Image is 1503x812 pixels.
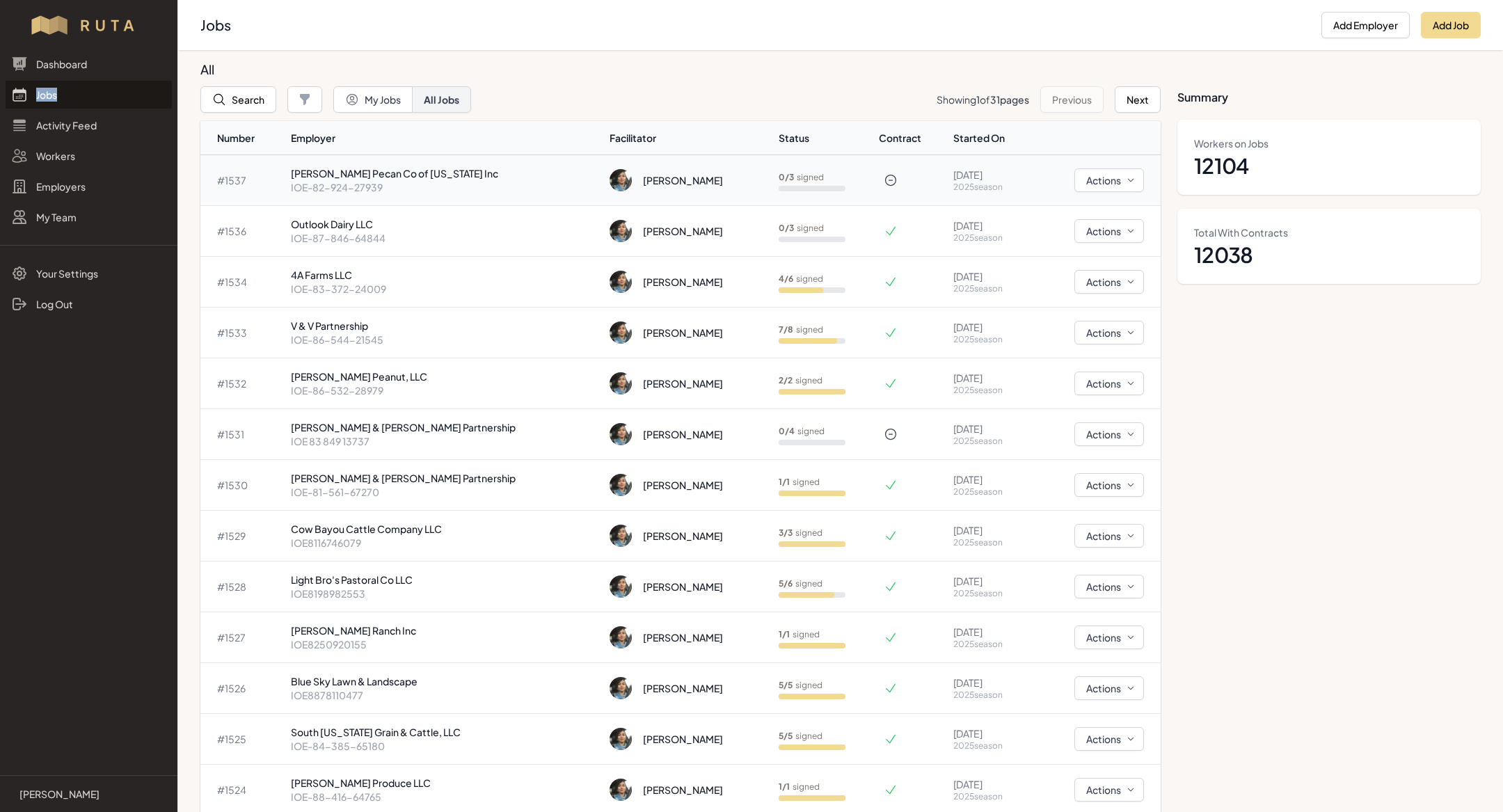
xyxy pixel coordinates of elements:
td: # 1529 [200,511,285,562]
p: Cow Bayou Cattle Company LLC [291,522,599,536]
p: 2025 season [953,334,1027,345]
h2: Jobs [200,15,1310,35]
p: [DATE] [953,676,1027,690]
p: IOE8116746079 [291,536,599,550]
p: 2025 season [953,791,1027,802]
td: # 1534 [200,257,285,308]
p: signed [779,477,820,488]
p: Light Bro's Pastoral Co LLC [291,573,599,587]
p: South [US_STATE] Grain & Cattle, LLC [291,725,599,739]
p: signed [779,578,822,589]
p: Blue Sky Lawn & Landscape [291,674,599,688]
b: 3 / 3 [779,527,793,538]
button: Add Employer [1321,12,1410,38]
dt: Workers on Jobs [1194,136,1464,150]
a: Dashboard [6,50,172,78]
p: IOE8198982553 [291,587,599,600]
td: # 1532 [200,358,285,409]
p: signed [779,527,822,539]
p: 2025 season [953,385,1027,396]
button: Actions [1074,270,1144,294]
p: [DATE] [953,777,1027,791]
button: Actions [1074,219,1144,243]
span: 31 pages [990,93,1029,106]
p: V & V Partnership [291,319,599,333]
p: signed [779,426,825,437]
div: [PERSON_NAME] [643,630,723,644]
td: # 1537 [200,155,285,206]
b: 0 / 4 [779,426,795,436]
a: Your Settings [6,260,172,287]
b: 5 / 5 [779,680,793,690]
button: Actions [1074,321,1144,344]
p: [PERSON_NAME] Produce LLC [291,776,599,790]
p: IOE-86-532-28979 [291,383,599,397]
b: 1 / 1 [779,629,790,639]
th: Started On [948,121,1033,155]
td: # 1531 [200,409,285,460]
img: Workflow [29,14,148,36]
p: 2025 season [953,232,1027,244]
div: [PERSON_NAME] [643,173,723,187]
p: Showing of [937,93,1029,106]
p: [DATE] [953,320,1027,334]
a: Jobs [6,81,172,109]
p: [DATE] [953,472,1027,486]
th: Status [773,121,879,155]
p: signed [779,680,822,691]
dd: 12038 [1194,242,1464,267]
b: 7 / 8 [779,324,793,335]
h3: All [200,61,1150,78]
b: 1 / 1 [779,477,790,487]
p: IOE-83-372-24009 [291,282,599,296]
button: Actions [1074,422,1144,446]
p: signed [779,629,820,640]
a: [PERSON_NAME] [11,787,166,801]
p: IOE 83 849 13737 [291,434,599,448]
p: signed [779,273,823,285]
button: Actions [1074,626,1144,649]
p: IOE-84-385-65180 [291,739,599,753]
td: # 1527 [200,612,285,663]
p: signed [779,781,820,793]
button: Next [1115,86,1161,113]
button: Actions [1074,727,1144,751]
button: My Jobs [333,86,413,113]
p: signed [779,223,824,234]
button: Actions [1074,372,1144,395]
b: 4 / 6 [779,273,793,284]
div: [PERSON_NAME] [643,427,723,441]
div: [PERSON_NAME] [643,478,723,492]
th: Facilitator [604,121,772,155]
span: 1 [976,93,980,106]
div: [PERSON_NAME] [643,529,723,543]
button: Actions [1074,676,1144,700]
p: [DATE] [953,574,1027,588]
p: 2025 season [953,690,1027,701]
p: IOE-82-924-27939 [291,180,599,194]
p: 2025 season [953,182,1027,193]
button: Add Job [1421,12,1481,38]
td: # 1536 [200,206,285,257]
p: IOE-81-561-67270 [291,485,599,499]
p: signed [779,172,824,183]
p: 2025 season [953,486,1027,497]
button: Previous [1040,86,1104,113]
p: [DATE] [953,371,1027,385]
b: 0 / 3 [779,172,794,182]
p: [PERSON_NAME] Ranch Inc [291,623,599,637]
p: IOE8250920155 [291,637,599,651]
p: 2025 season [953,588,1027,599]
p: [DATE] [953,218,1027,232]
p: signed [779,731,822,742]
a: Activity Feed [6,111,172,139]
p: 2025 season [953,537,1027,548]
p: [PERSON_NAME] Peanut, LLC [291,369,599,383]
button: All Jobs [412,86,471,113]
td: # 1530 [200,460,285,511]
p: IOE-86-544-21545 [291,333,599,347]
p: [DATE] [953,422,1027,436]
p: Outlook Dairy LLC [291,217,599,231]
p: signed [779,324,823,335]
p: [PERSON_NAME] & [PERSON_NAME] Partnership [291,471,599,485]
